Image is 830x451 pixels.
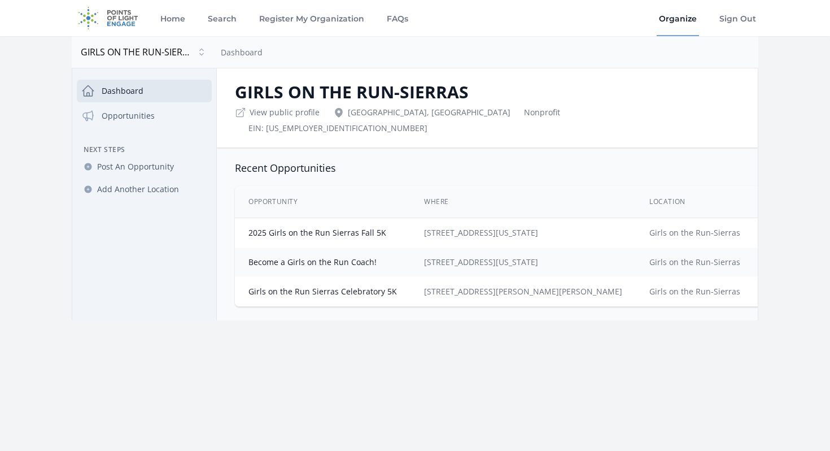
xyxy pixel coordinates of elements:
button: GIRLS ON THE RUN-SIERRAS [76,41,212,63]
a: Girls on the Run-Sierras [649,257,740,267]
nav: Breadcrumb [221,45,263,59]
td: [DATE] [754,248,815,277]
th: Last Updated [754,186,815,218]
h3: Next Steps [77,145,212,154]
td: [STREET_ADDRESS][US_STATE] [410,218,636,248]
th: Location [636,186,754,218]
span: GIRLS ON THE RUN-SIERRAS [81,45,194,59]
span: Post An Opportunity [97,161,174,172]
a: Girls on the Run Sierras Celebratory 5K [248,286,397,297]
a: Become a Girls on the Run Coach! [248,257,377,267]
span: Add Another Location [97,184,179,195]
td: [DATE] [754,277,815,306]
th: Opportunity [235,186,410,218]
a: Opportunities [77,105,212,127]
a: View public profile [250,107,320,118]
a: Add Another Location [77,179,212,200]
h3: Recent Opportunities [235,161,740,175]
td: [STREET_ADDRESS][US_STATE] [410,248,636,277]
th: Where [410,186,636,218]
a: Post An Opportunity [77,157,212,177]
td: [STREET_ADDRESS][PERSON_NAME][PERSON_NAME] [410,277,636,306]
a: Dashboard [221,47,263,58]
div: [GEOGRAPHIC_DATA], [GEOGRAPHIC_DATA] [333,107,510,118]
div: Nonprofit [524,107,560,118]
a: Girls on the Run-Sierras [649,227,740,238]
h2: GIRLS ON THE RUN-SIERRAS [235,82,740,102]
a: 2025 Girls on the Run Sierras Fall 5K [248,227,386,238]
a: Girls on the Run-Sierras [649,286,740,297]
td: [DATE] [754,218,815,248]
div: EIN: [US_EMPLOYER_IDENTIFICATION_NUMBER] [248,123,427,134]
a: Dashboard [77,80,212,102]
